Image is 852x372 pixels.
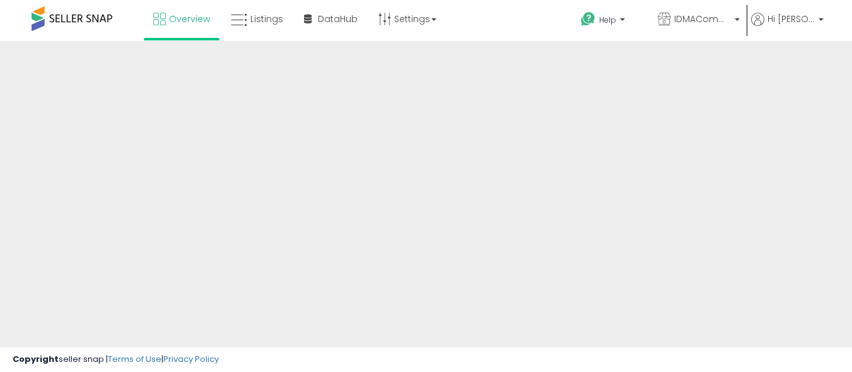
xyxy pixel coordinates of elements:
[13,353,59,365] strong: Copyright
[318,13,358,25] span: DataHub
[108,353,161,365] a: Terms of Use
[571,2,646,41] a: Help
[751,13,824,41] a: Hi [PERSON_NAME]
[674,13,731,25] span: IDMACommerce LLC
[767,13,815,25] span: Hi [PERSON_NAME]
[13,354,219,366] div: seller snap | |
[580,11,596,27] i: Get Help
[163,353,219,365] a: Privacy Policy
[250,13,283,25] span: Listings
[599,15,616,25] span: Help
[169,13,210,25] span: Overview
